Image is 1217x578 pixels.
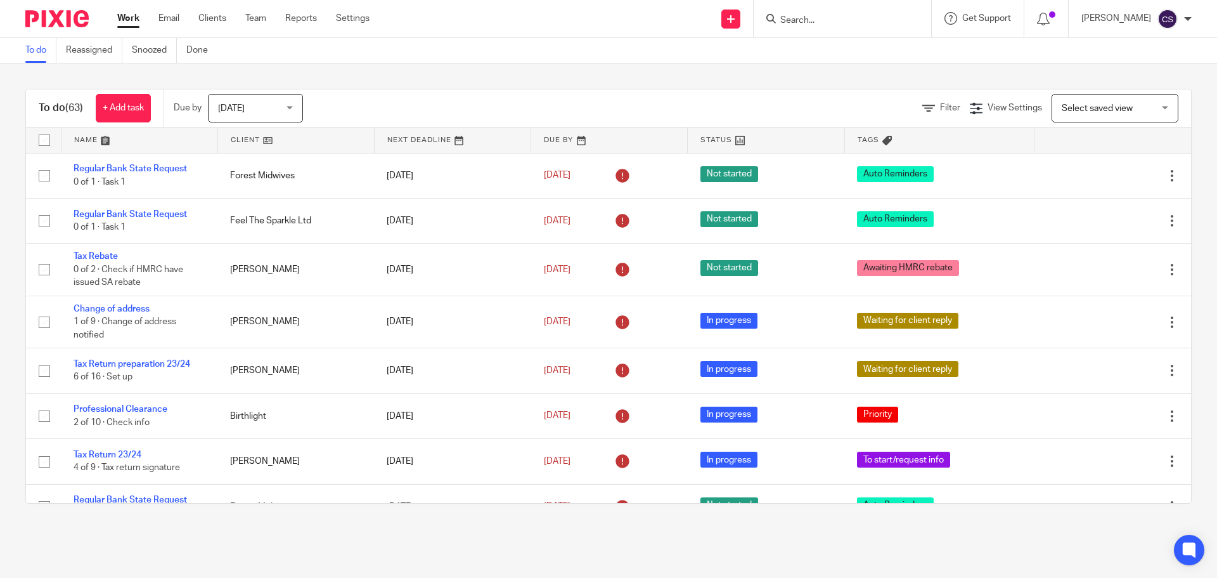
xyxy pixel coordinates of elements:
td: Forest Midwives [217,153,374,198]
a: Settings [336,12,370,25]
td: [PERSON_NAME] [217,439,374,484]
span: To start/request info [857,452,950,468]
span: 6 of 16 · Set up [74,373,132,382]
span: Auto Reminders [857,211,934,227]
span: Not started [700,260,758,276]
td: [PERSON_NAME] [217,348,374,393]
h1: To do [39,102,83,115]
span: Not started [700,211,758,227]
span: In progress [700,407,757,423]
td: [DATE] [374,198,531,243]
span: Get Support [962,14,1011,23]
span: Awaiting HMRC rebate [857,260,959,276]
td: Forest Midwives [217,484,374,529]
a: + Add task [96,94,151,122]
td: [DATE] [374,244,531,296]
span: Filter [940,103,960,112]
span: [DATE] [544,265,570,274]
td: [DATE] [374,484,531,529]
a: Reassigned [66,38,122,63]
span: [DATE] [544,366,570,375]
td: [DATE] [374,439,531,484]
a: Professional Clearance [74,405,167,414]
span: Waiting for client reply [857,361,958,377]
a: Tax Return 23/24 [74,450,141,459]
span: [DATE] [544,171,570,180]
span: 0 of 2 · Check if HMRC have issued SA rebate [74,265,183,287]
span: 0 of 1 · Task 1 [74,223,126,232]
img: svg%3E [1157,9,1178,29]
span: 0 of 1 · Task 1 [74,178,126,187]
td: Birthlight [217,393,374,438]
a: Tax Rebate [74,252,118,261]
span: Tags [858,136,879,143]
a: Tax Return preparation 23/24 [74,360,190,369]
span: 2 of 10 · Check info [74,418,150,427]
a: Reports [285,12,317,25]
a: Snoozed [132,38,177,63]
span: [DATE] [544,502,570,511]
td: Feel The Sparkle Ltd [217,198,374,243]
a: Team [245,12,266,25]
a: To do [25,38,56,63]
p: Due by [174,102,202,114]
input: Search [779,15,893,27]
span: [DATE] [218,104,245,113]
span: Priority [857,407,898,423]
span: In progress [700,452,757,468]
td: [DATE] [374,348,531,393]
span: Auto Reminders [857,497,934,513]
span: [DATE] [544,457,570,466]
span: Auto Reminders [857,166,934,182]
span: 1 of 9 · Change of address notified [74,317,176,339]
span: [DATE] [544,216,570,225]
span: View Settings [988,103,1042,112]
td: [DATE] [374,393,531,438]
span: 4 of 9 · Tax return signature [74,463,180,472]
span: In progress [700,361,757,377]
span: [DATE] [544,317,570,326]
td: [DATE] [374,296,531,348]
span: (63) [65,103,83,113]
a: Change of address [74,305,150,313]
span: In progress [700,313,757,329]
span: Waiting for client reply [857,313,958,329]
a: Regular Bank State Request [74,210,187,219]
img: Pixie [25,10,89,27]
span: Not started [700,166,758,182]
a: Clients [198,12,226,25]
a: Email [158,12,179,25]
a: Regular Bank State Request [74,164,187,173]
td: [DATE] [374,153,531,198]
span: Select saved view [1062,104,1133,113]
td: [PERSON_NAME] [217,244,374,296]
a: Regular Bank State Request [74,496,187,504]
span: Not started [700,497,758,513]
p: [PERSON_NAME] [1081,12,1151,25]
a: Done [186,38,217,63]
span: [DATE] [544,412,570,421]
td: [PERSON_NAME] [217,296,374,348]
a: Work [117,12,139,25]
